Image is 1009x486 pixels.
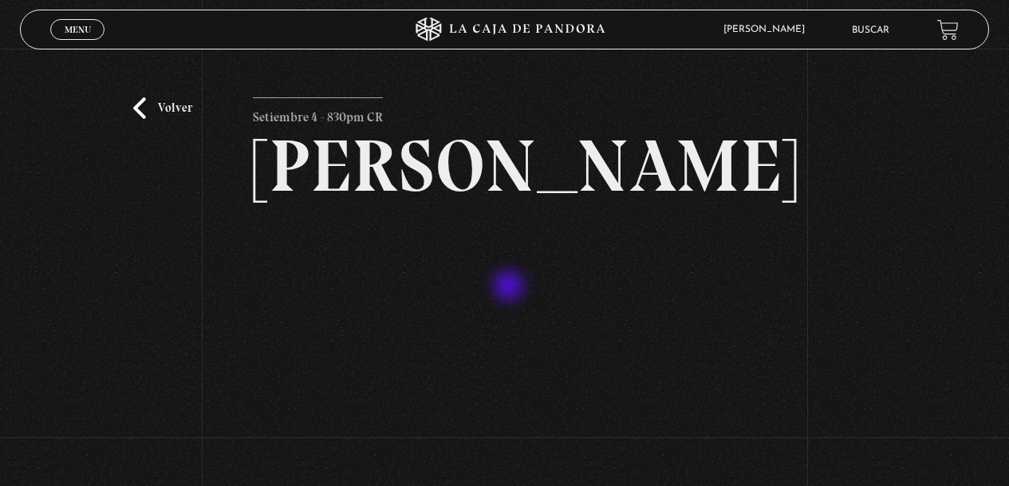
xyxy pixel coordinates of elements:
a: View your shopping cart [937,19,959,41]
span: Menu [65,25,91,34]
h2: [PERSON_NAME] [253,129,756,203]
span: [PERSON_NAME] [715,25,821,34]
a: Volver [133,97,192,119]
span: Cerrar [59,38,97,49]
p: Setiembre 4 - 830pm CR [253,97,383,129]
a: Buscar [852,26,889,35]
